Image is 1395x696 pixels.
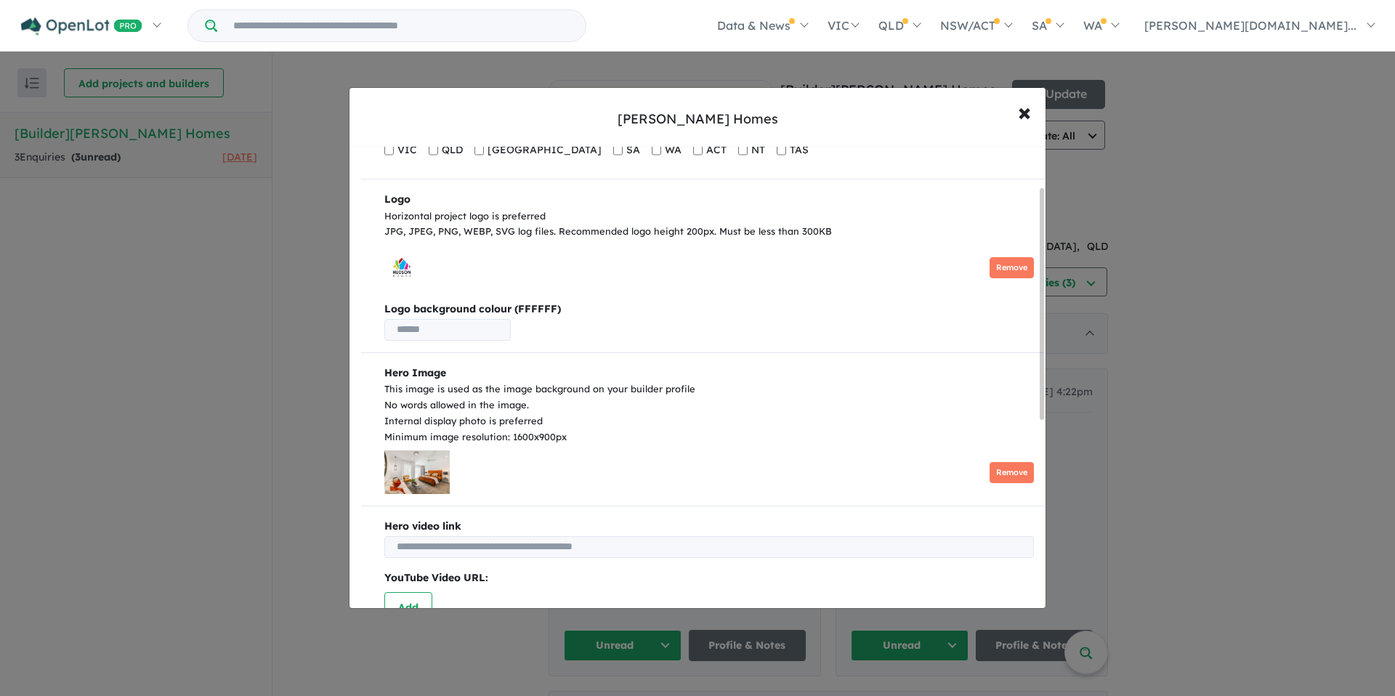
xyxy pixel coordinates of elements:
[777,139,786,161] input: TAS
[384,366,446,379] b: Hero Image
[21,17,142,36] img: Openlot PRO Logo White
[384,381,1034,445] div: This image is used as the image background on your builder profile No words allowed in the image....
[618,110,778,129] div: [PERSON_NAME] Homes
[693,139,703,161] input: ACT
[790,142,809,159] span: TAS
[384,570,1034,587] p: YouTube Video URL:
[384,450,450,494] img: Hudson%20Homes___1758668198.jpg
[626,142,640,159] span: SA
[384,139,394,161] input: VIC
[384,592,432,623] button: Add
[384,193,411,206] b: Logo
[429,139,438,161] input: QLD
[613,139,623,161] input: SA
[990,257,1034,278] button: Remove
[738,139,748,161] input: NT
[706,142,727,159] span: ACT
[488,142,602,159] span: [GEOGRAPHIC_DATA]
[384,301,1034,318] b: Logo background colour (FFFFFF)
[751,142,765,159] span: NT
[384,209,1034,240] div: Horizontal project logo is preferred JPG, JPEG, PNG, WEBP, SVG log files. Recommended logo height...
[384,246,419,289] img: Hudson%20Homes___1753162184.png
[220,10,583,41] input: Try estate name, suburb, builder or developer
[1144,18,1356,33] span: [PERSON_NAME][DOMAIN_NAME]...
[652,139,661,161] input: WA
[397,142,417,159] span: VIC
[442,142,463,159] span: QLD
[474,139,484,161] input: [GEOGRAPHIC_DATA]
[1018,96,1031,127] span: ×
[990,462,1034,483] button: Remove
[665,142,682,159] span: WA
[384,518,1034,535] b: Hero video link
